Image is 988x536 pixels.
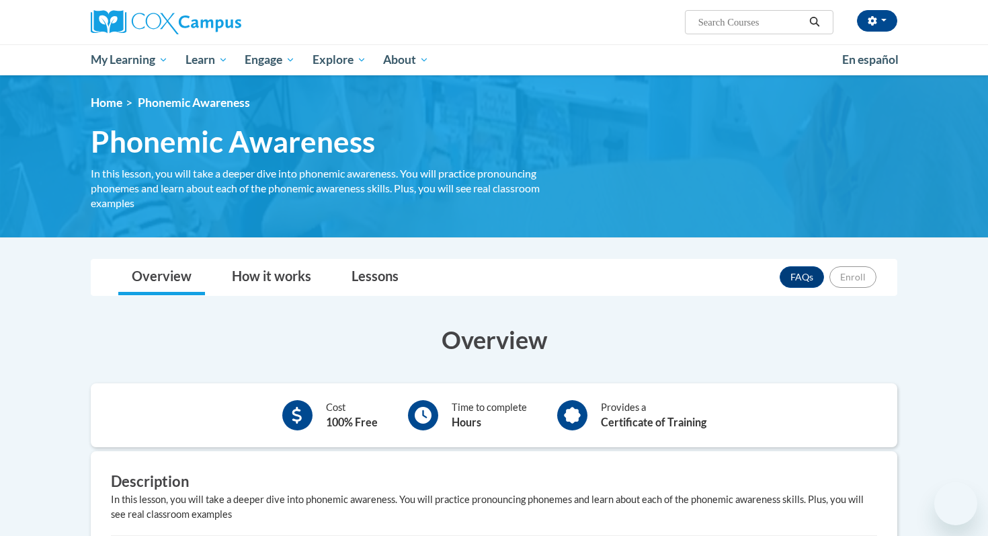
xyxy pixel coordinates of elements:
[829,266,876,288] button: Enroll
[313,52,366,68] span: Explore
[452,400,527,430] div: Time to complete
[934,482,977,525] iframe: Button to launch messaging window
[833,46,907,74] a: En español
[245,52,295,68] span: Engage
[91,10,346,34] a: Cox Campus
[326,416,378,428] b: 100% Free
[375,44,438,75] a: About
[91,10,241,34] img: Cox Campus
[177,44,237,75] a: Learn
[91,166,554,210] div: In this lesson, you will take a deeper dive into phonemic awareness. You will practice pronouncin...
[91,124,375,159] span: Phonemic Awareness
[91,95,122,110] a: Home
[338,260,412,295] a: Lessons
[326,400,378,430] div: Cost
[138,95,250,110] span: Phonemic Awareness
[82,44,177,75] a: My Learning
[780,266,824,288] a: FAQs
[186,52,228,68] span: Learn
[601,400,706,430] div: Provides a
[805,14,825,30] button: Search
[236,44,304,75] a: Engage
[697,14,805,30] input: Search Courses
[218,260,325,295] a: How it works
[304,44,375,75] a: Explore
[601,416,706,428] b: Certificate of Training
[383,52,429,68] span: About
[842,52,899,67] span: En español
[91,52,168,68] span: My Learning
[71,44,917,75] div: Main menu
[91,323,897,356] h3: Overview
[452,416,481,428] b: Hours
[857,10,897,32] button: Account Settings
[111,492,877,522] div: In this lesson, you will take a deeper dive into phonemic awareness. You will practice pronouncin...
[111,471,877,492] h3: Description
[118,260,205,295] a: Overview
